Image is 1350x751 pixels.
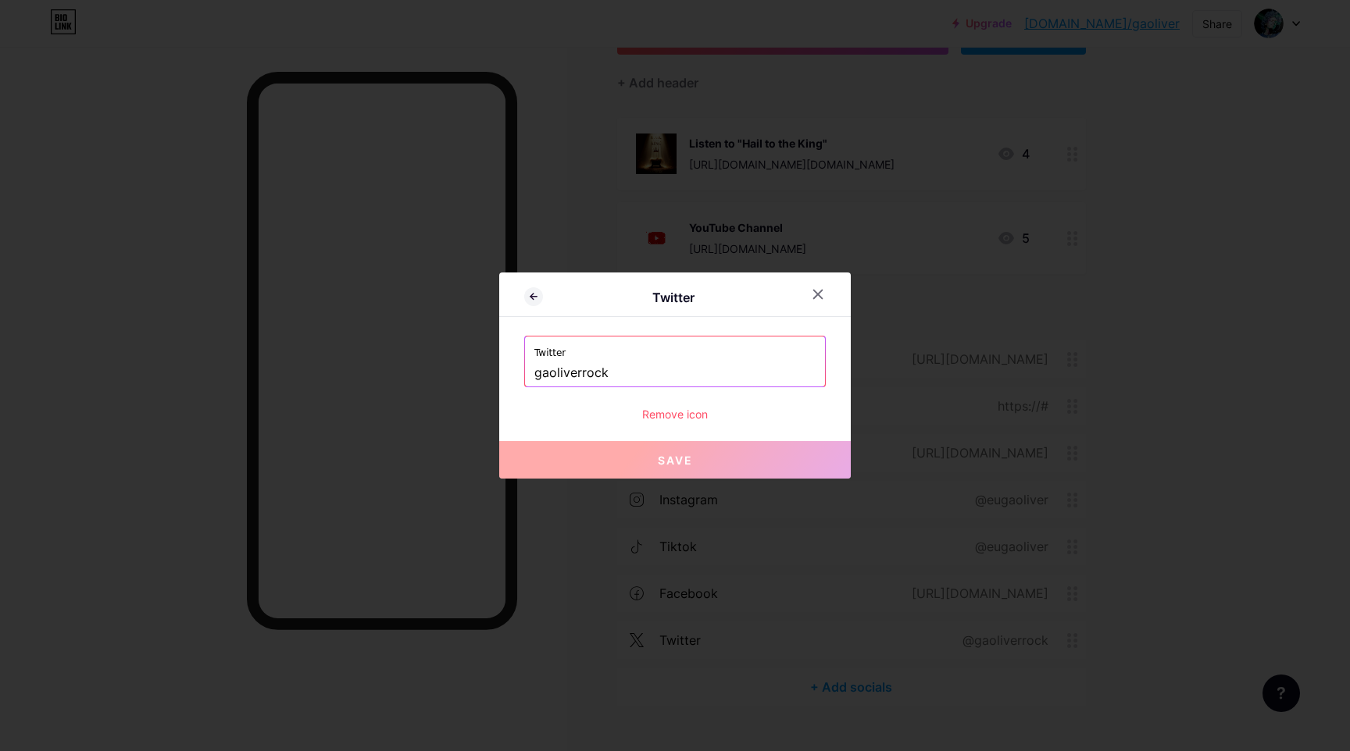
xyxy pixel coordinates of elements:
[534,360,816,386] input: Twitter username
[524,406,826,422] div: Remove icon
[534,336,816,360] label: Twitter
[658,454,693,467] span: Save
[499,441,851,479] button: Save
[543,288,804,307] div: Twitter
